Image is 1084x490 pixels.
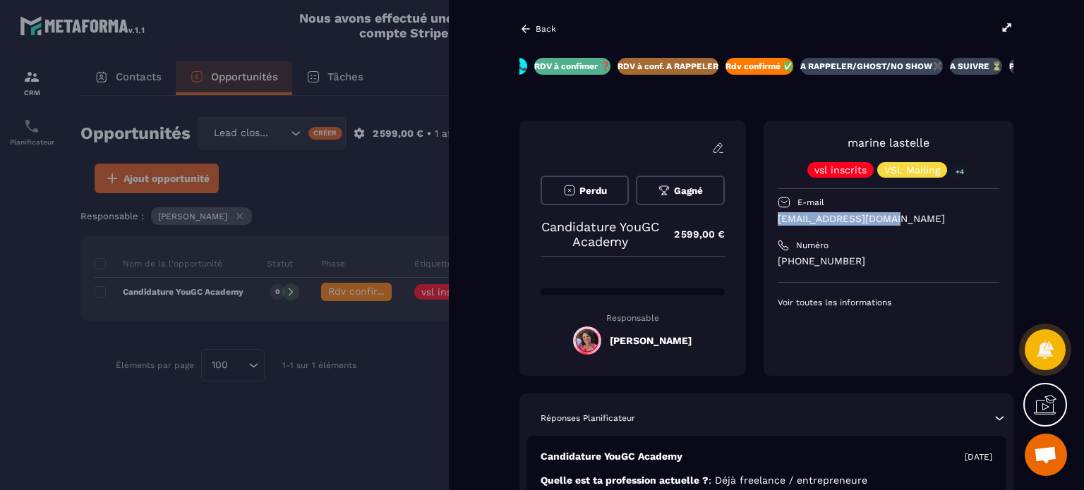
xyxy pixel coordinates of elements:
p: [EMAIL_ADDRESS][DOMAIN_NAME] [778,212,999,226]
p: 2 599,00 € [660,221,725,248]
span: : Déjà freelance / entrepreneure [709,474,867,486]
p: Responsable [541,313,725,323]
span: Perdu [579,185,607,196]
a: marine lastelle [848,136,929,149]
p: Prêt à acheter 🎰 [1009,61,1080,72]
p: RDV à confimer ❓ [534,61,610,72]
p: [DATE] [965,451,992,463]
p: Numéro [796,240,829,251]
h5: [PERSON_NAME] [610,335,692,346]
p: A SUIVRE ⏳ [950,61,1002,72]
p: [PHONE_NUMBER] [778,255,999,268]
p: Voir toutes les informations [778,297,999,308]
p: Back [536,24,556,34]
p: Candidature YouGC Academy [541,450,682,463]
p: Rdv confirmé ✅ [725,61,793,72]
p: +4 [951,164,969,179]
p: Quelle est ta profession actuelle ? [541,474,992,487]
p: RDV à conf. A RAPPELER [618,61,718,72]
p: vsl inscrits [814,165,867,175]
p: E-mail [797,197,824,208]
p: A RAPPELER/GHOST/NO SHOW✖️ [800,61,943,72]
button: Perdu [541,176,629,205]
p: Réponses Planificateur [541,412,635,424]
div: Ouvrir le chat [1025,434,1067,476]
p: Candidature YouGC Academy [541,219,660,249]
button: Gagné [636,176,724,205]
p: VSL Mailing [884,165,940,175]
span: Gagné [674,185,703,196]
